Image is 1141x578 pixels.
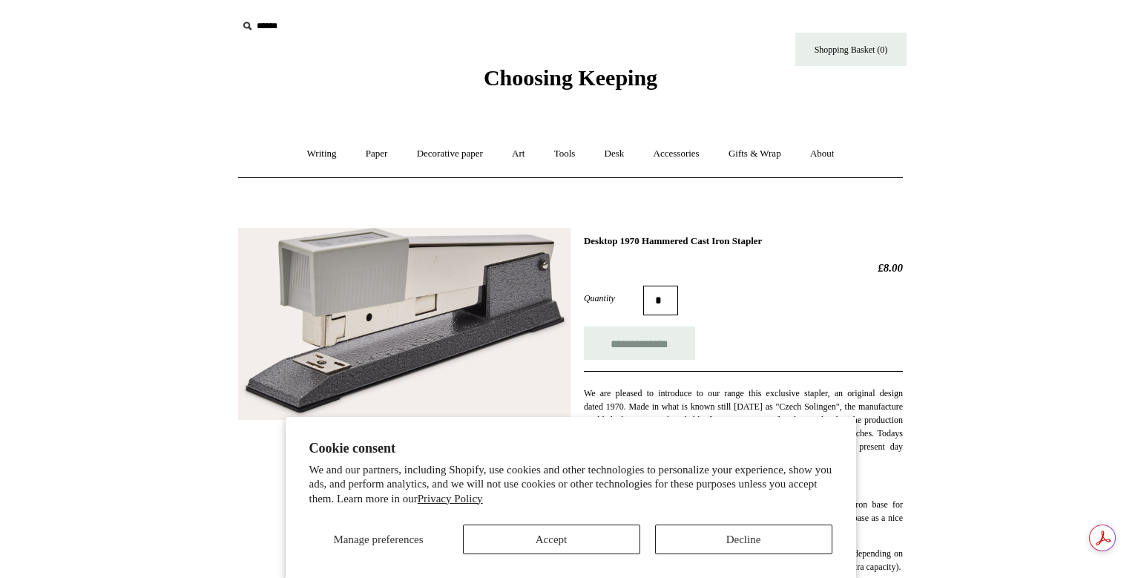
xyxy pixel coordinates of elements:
label: Quantity [584,292,643,305]
p: We are pleased to introduce to our range this exclusive stapler, an original design dated 1970. M... [584,387,903,467]
button: Decline [655,525,832,554]
h2: £8.00 [584,261,903,275]
h1: Desktop 1970 Hammered Cast Iron Stapler [584,235,903,247]
a: Privacy Policy [418,493,483,505]
a: Gifts & Wrap [715,134,795,174]
a: Tools [541,134,589,174]
a: Decorative paper [404,134,496,174]
a: Shopping Basket (0) [795,33,907,66]
a: Writing [294,134,350,174]
span: Choosing Keeping [484,65,657,90]
h2: Cookie consent [309,441,832,456]
span: Manage preferences [333,533,423,545]
button: Accept [463,525,640,554]
a: Art [499,134,538,174]
a: About [797,134,848,174]
a: Accessories [640,134,713,174]
a: Choosing Keeping [484,77,657,88]
a: Desk [591,134,638,174]
p: We and our partners, including Shopify, use cookies and other technologies to personalize your ex... [309,463,832,507]
a: Paper [352,134,401,174]
img: Desktop 1970 Hammered Cast Iron Stapler [238,228,570,421]
button: Manage preferences [309,525,448,554]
